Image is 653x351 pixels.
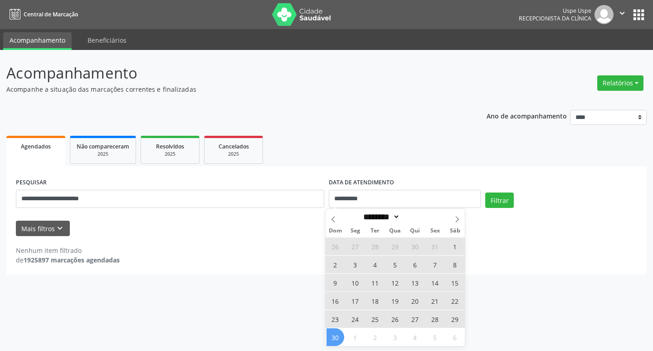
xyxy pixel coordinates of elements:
[426,310,444,328] span: Novembro 28, 2025
[346,310,364,328] span: Novembro 24, 2025
[426,256,444,273] span: Novembro 7, 2025
[426,237,444,255] span: Outubro 31, 2025
[3,32,72,50] a: Acompanhamento
[366,274,384,292] span: Novembro 11, 2025
[485,193,514,208] button: Filtrar
[16,246,120,255] div: Nenhum item filtrado
[16,176,47,190] label: PESQUISAR
[366,328,384,346] span: Dezembro 2, 2025
[446,274,464,292] span: Novembro 15, 2025
[345,228,365,234] span: Seg
[617,8,627,18] i: 
[156,143,184,150] span: Resolvidos
[6,84,454,94] p: Acompanhe a situação das marcações correntes e finalizadas
[425,228,445,234] span: Sex
[16,255,120,265] div: de
[400,212,430,222] input: Year
[446,310,464,328] span: Novembro 29, 2025
[326,237,344,255] span: Outubro 26, 2025
[406,256,424,273] span: Novembro 6, 2025
[346,292,364,310] span: Novembro 17, 2025
[361,212,400,222] select: Month
[406,292,424,310] span: Novembro 20, 2025
[519,7,591,15] div: Uspe Uspe
[366,256,384,273] span: Novembro 4, 2025
[326,256,344,273] span: Novembro 2, 2025
[386,237,404,255] span: Outubro 29, 2025
[326,292,344,310] span: Novembro 16, 2025
[365,228,385,234] span: Ter
[346,328,364,346] span: Dezembro 1, 2025
[366,310,384,328] span: Novembro 25, 2025
[406,310,424,328] span: Novembro 27, 2025
[24,10,78,18] span: Central de Marcação
[329,176,394,190] label: DATA DE ATENDIMENTO
[614,5,631,24] button: 
[16,221,70,237] button: Mais filtroskeyboard_arrow_down
[445,228,465,234] span: Sáb
[24,256,120,264] strong: 1925897 marcações agendadas
[386,328,404,346] span: Dezembro 3, 2025
[6,62,454,84] p: Acompanhamento
[81,32,133,48] a: Beneficiários
[446,237,464,255] span: Novembro 1, 2025
[385,228,405,234] span: Qua
[426,292,444,310] span: Novembro 21, 2025
[326,310,344,328] span: Novembro 23, 2025
[406,274,424,292] span: Novembro 13, 2025
[147,151,193,158] div: 2025
[487,110,567,121] p: Ano de acompanhamento
[326,228,346,234] span: Dom
[386,274,404,292] span: Novembro 12, 2025
[366,292,384,310] span: Novembro 18, 2025
[595,5,614,24] img: img
[21,143,51,150] span: Agendados
[386,292,404,310] span: Novembro 19, 2025
[426,328,444,346] span: Dezembro 5, 2025
[446,292,464,310] span: Novembro 22, 2025
[386,256,404,273] span: Novembro 5, 2025
[55,223,65,233] i: keyboard_arrow_down
[346,237,364,255] span: Outubro 27, 2025
[77,143,129,150] span: Não compareceram
[426,274,444,292] span: Novembro 14, 2025
[631,7,647,23] button: apps
[446,328,464,346] span: Dezembro 6, 2025
[446,256,464,273] span: Novembro 8, 2025
[366,237,384,255] span: Outubro 28, 2025
[346,274,364,292] span: Novembro 10, 2025
[326,328,344,346] span: Novembro 30, 2025
[211,151,256,158] div: 2025
[346,256,364,273] span: Novembro 3, 2025
[386,310,404,328] span: Novembro 26, 2025
[326,274,344,292] span: Novembro 9, 2025
[219,143,249,150] span: Cancelados
[6,7,78,22] a: Central de Marcação
[77,151,129,158] div: 2025
[406,237,424,255] span: Outubro 30, 2025
[406,328,424,346] span: Dezembro 4, 2025
[519,15,591,22] span: Recepcionista da clínica
[597,75,643,91] button: Relatórios
[405,228,425,234] span: Qui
